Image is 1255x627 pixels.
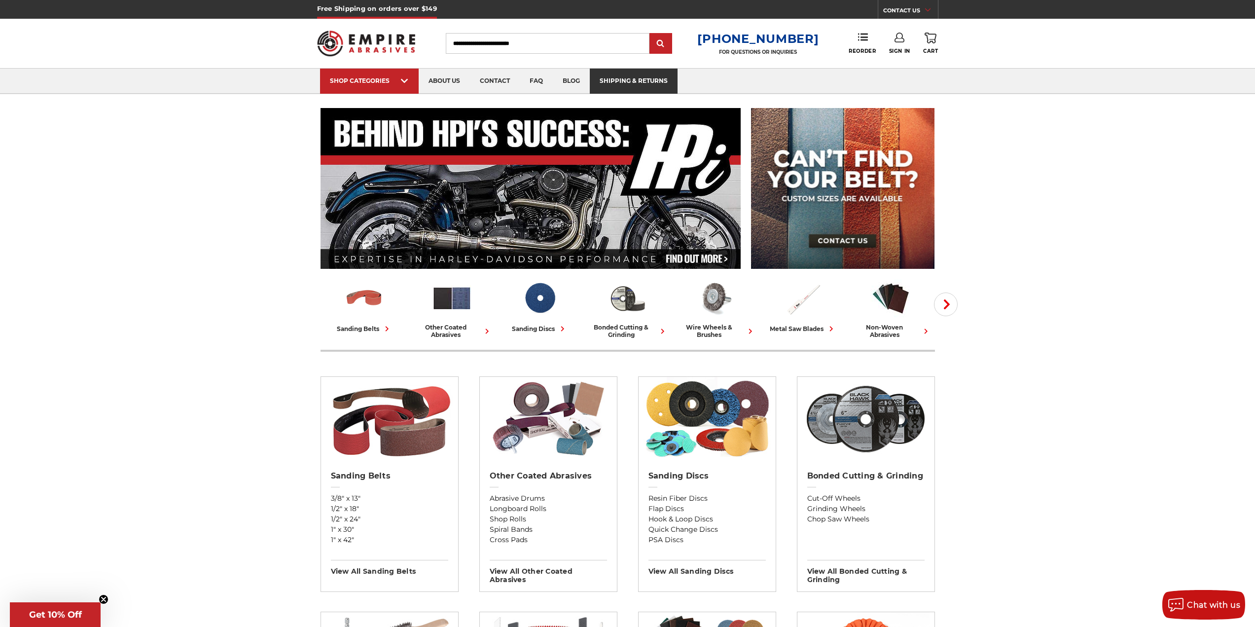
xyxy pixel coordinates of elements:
[648,514,766,524] a: Hook & Loop Discs
[500,278,580,334] a: sanding discs
[412,278,492,338] a: other coated abrasives
[331,535,448,545] a: 1" x 42"
[484,377,612,461] img: Other Coated Abrasives
[648,471,766,481] h2: Sanding Discs
[923,33,938,54] a: Cart
[763,278,843,334] a: metal saw blades
[695,278,736,319] img: Wire Wheels & Brushes
[648,524,766,535] a: Quick Change Discs
[648,535,766,545] a: PSA Discs
[520,69,553,94] a: faq
[807,493,925,504] a: Cut-Off Wheels
[783,278,824,319] img: Metal Saw Blades
[1187,600,1240,610] span: Chat with us
[851,324,931,338] div: non-woven abrasives
[651,34,671,54] input: Submit
[331,504,448,514] a: 1/2" x 18"
[331,524,448,535] a: 1" x 30"
[331,493,448,504] a: 3/8" x 13"
[490,514,607,524] a: Shop Rolls
[419,69,470,94] a: about us
[676,278,755,338] a: wire wheels & brushes
[643,377,771,461] img: Sanding Discs
[870,278,911,319] img: Non-woven Abrasives
[344,278,385,319] img: Sanding Belts
[807,560,925,584] h3: View All bonded cutting & grinding
[934,293,958,316] button: Next
[648,504,766,514] a: Flap Discs
[553,69,590,94] a: blog
[807,471,925,481] h2: Bonded Cutting & Grinding
[648,493,766,504] a: Resin Fiber Discs
[889,48,910,54] span: Sign In
[490,471,607,481] h2: Other Coated Abrasives
[412,324,492,338] div: other coated abrasives
[590,69,678,94] a: shipping & returns
[490,493,607,504] a: Abrasive Drums
[807,504,925,514] a: Grinding Wheels
[802,377,930,461] img: Bonded Cutting & Grinding
[324,278,404,334] a: sanding belts
[1162,590,1245,620] button: Chat with us
[331,560,448,576] h3: View All sanding belts
[490,535,607,545] a: Cross Pads
[607,278,648,319] img: Bonded Cutting & Grinding
[470,69,520,94] a: contact
[331,471,448,481] h2: Sanding Belts
[431,278,472,319] img: Other Coated Abrasives
[325,377,453,461] img: Sanding Belts
[648,560,766,576] h3: View All sanding discs
[697,49,819,55] p: FOR QUESTIONS OR INQUIRIES
[321,108,741,269] img: Banner for an interview featuring Horsepower Inc who makes Harley performance upgrades featured o...
[490,524,607,535] a: Spiral Bands
[883,5,938,19] a: CONTACT US
[99,594,108,604] button: Close teaser
[697,32,819,46] a: [PHONE_NUMBER]
[588,324,668,338] div: bonded cutting & grinding
[490,560,607,584] h3: View All other coated abrasives
[331,514,448,524] a: 1/2" x 24"
[317,24,416,63] img: Empire Abrasives
[519,278,560,319] img: Sanding Discs
[676,324,755,338] div: wire wheels & brushes
[923,48,938,54] span: Cart
[29,609,82,620] span: Get 10% Off
[770,324,836,334] div: metal saw blades
[851,278,931,338] a: non-woven abrasives
[337,324,392,334] div: sanding belts
[849,33,876,54] a: Reorder
[849,48,876,54] span: Reorder
[490,504,607,514] a: Longboard Rolls
[512,324,568,334] div: sanding discs
[588,278,668,338] a: bonded cutting & grinding
[751,108,934,269] img: promo banner for custom belts.
[10,602,101,627] div: Get 10% OffClose teaser
[807,514,925,524] a: Chop Saw Wheels
[330,77,409,84] div: SHOP CATEGORIES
